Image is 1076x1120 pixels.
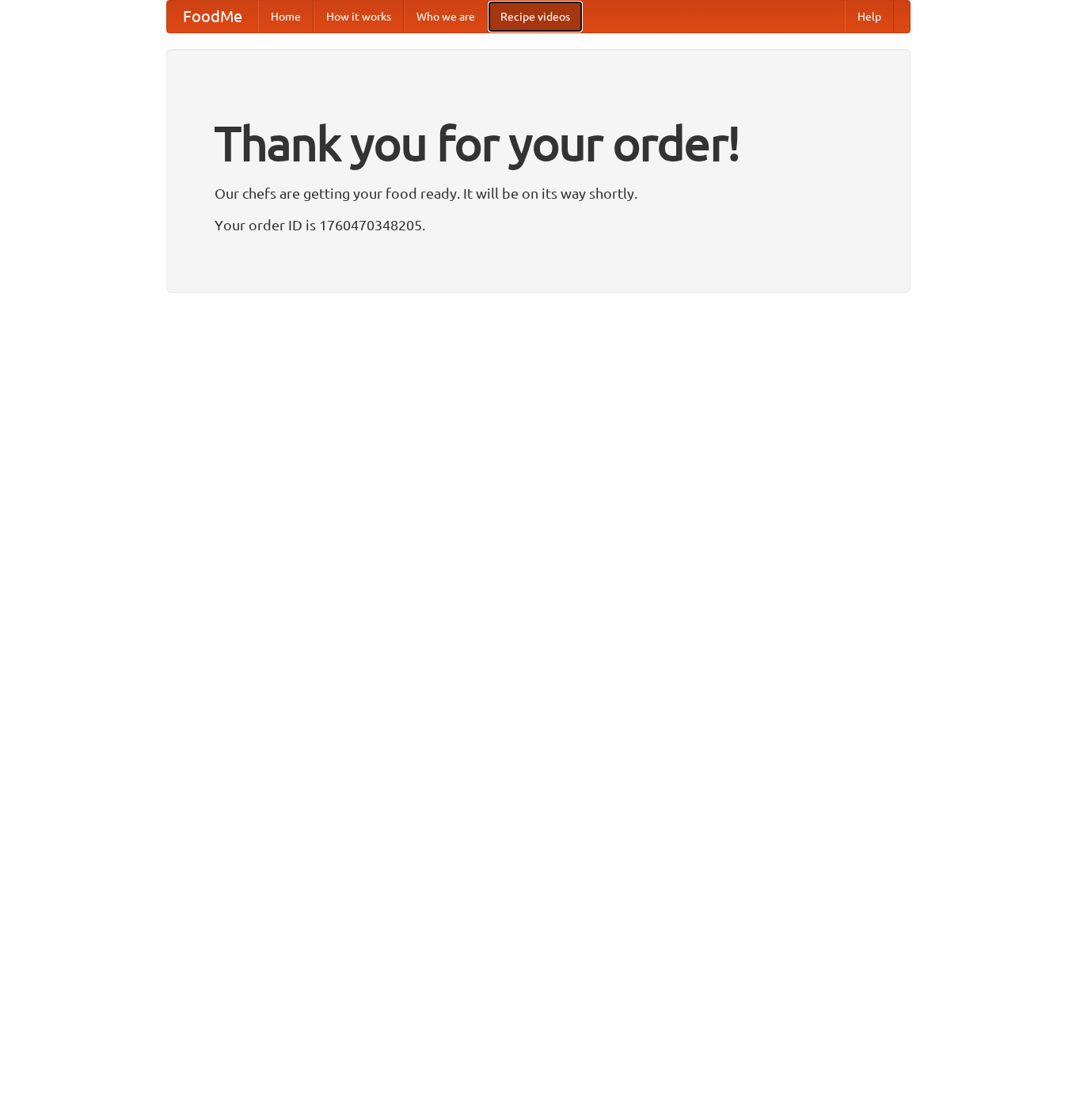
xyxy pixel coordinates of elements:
[167,1,258,32] a: FoodMe
[258,1,314,32] a: Home
[488,1,583,32] a: Recipe videos
[845,1,894,32] a: Help
[215,181,862,205] p: Our chefs are getting your food ready. It will be on its way shortly.
[215,213,862,237] p: Your order ID is 1760470348205.
[404,1,488,32] a: Who we are
[215,105,862,181] h1: Thank you for your order!
[314,1,404,32] a: How it works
